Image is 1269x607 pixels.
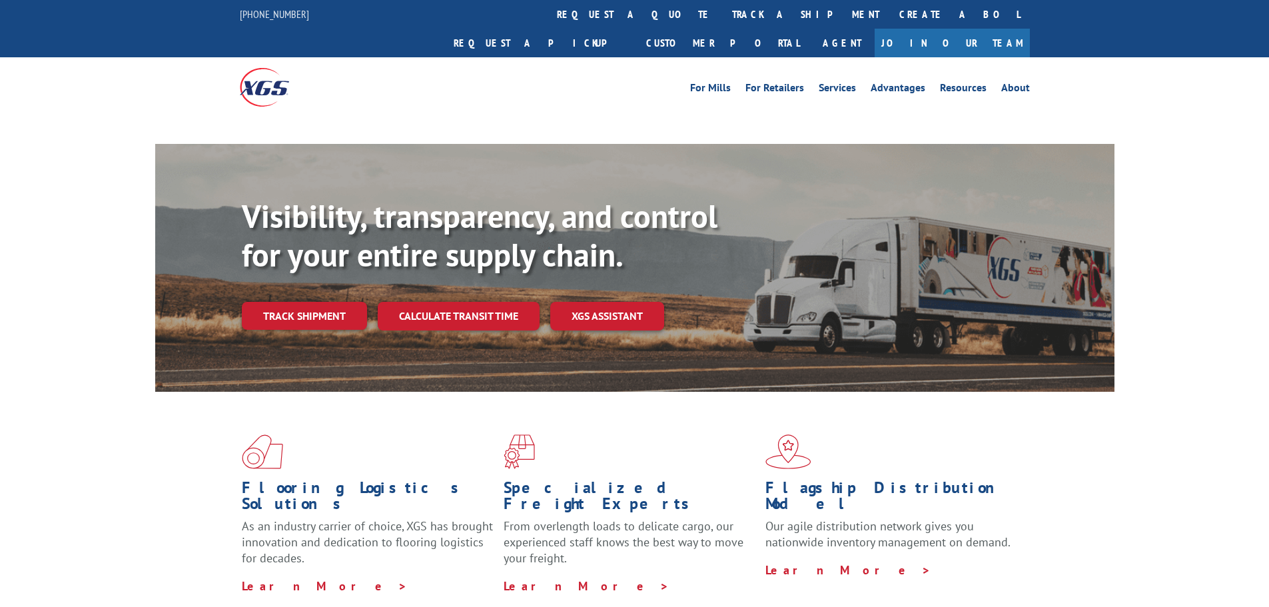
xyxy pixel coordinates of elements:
[242,480,494,518] h1: Flooring Logistics Solutions
[504,434,535,469] img: xgs-icon-focused-on-flooring-red
[765,518,1011,550] span: Our agile distribution network gives you nationwide inventory management on demand.
[819,83,856,97] a: Services
[636,29,809,57] a: Customer Portal
[1001,83,1030,97] a: About
[550,302,664,330] a: XGS ASSISTANT
[378,302,540,330] a: Calculate transit time
[690,83,731,97] a: For Mills
[242,195,717,275] b: Visibility, transparency, and control for your entire supply chain.
[242,578,408,594] a: Learn More >
[745,83,804,97] a: For Retailers
[875,29,1030,57] a: Join Our Team
[242,518,493,566] span: As an industry carrier of choice, XGS has brought innovation and dedication to flooring logistics...
[504,518,755,578] p: From overlength loads to delicate cargo, our experienced staff knows the best way to move your fr...
[765,480,1017,518] h1: Flagship Distribution Model
[444,29,636,57] a: Request a pickup
[242,302,367,330] a: Track shipment
[765,562,931,578] a: Learn More >
[765,434,811,469] img: xgs-icon-flagship-distribution-model-red
[242,434,283,469] img: xgs-icon-total-supply-chain-intelligence-red
[504,578,669,594] a: Learn More >
[940,83,987,97] a: Resources
[871,83,925,97] a: Advantages
[240,7,309,21] a: [PHONE_NUMBER]
[809,29,875,57] a: Agent
[504,480,755,518] h1: Specialized Freight Experts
